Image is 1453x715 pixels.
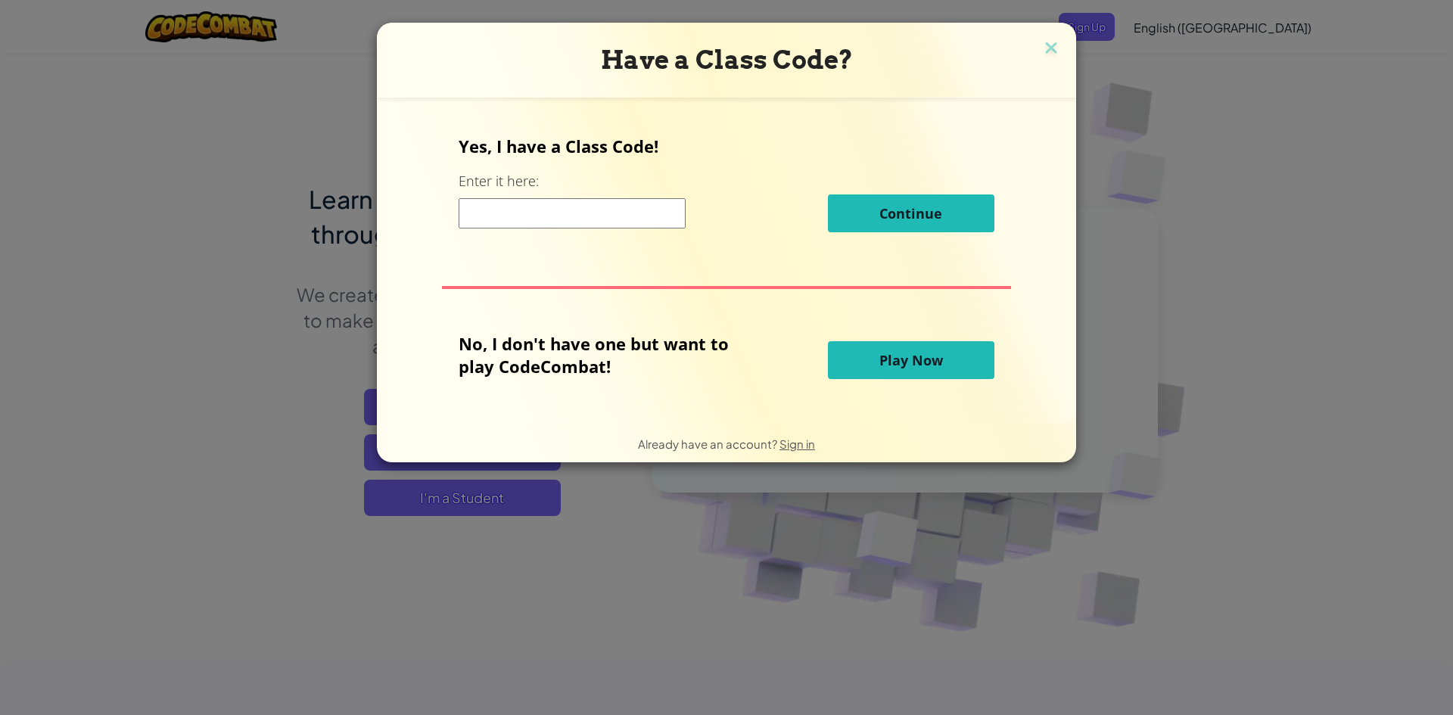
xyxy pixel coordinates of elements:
[638,437,779,451] span: Already have an account?
[1041,38,1061,61] img: close icon
[879,351,943,369] span: Play Now
[779,437,815,451] a: Sign in
[879,204,942,222] span: Continue
[828,341,994,379] button: Play Now
[459,172,539,191] label: Enter it here:
[459,135,994,157] p: Yes, I have a Class Code!
[828,194,994,232] button: Continue
[601,45,853,75] span: Have a Class Code?
[459,332,751,378] p: No, I don't have one but want to play CodeCombat!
